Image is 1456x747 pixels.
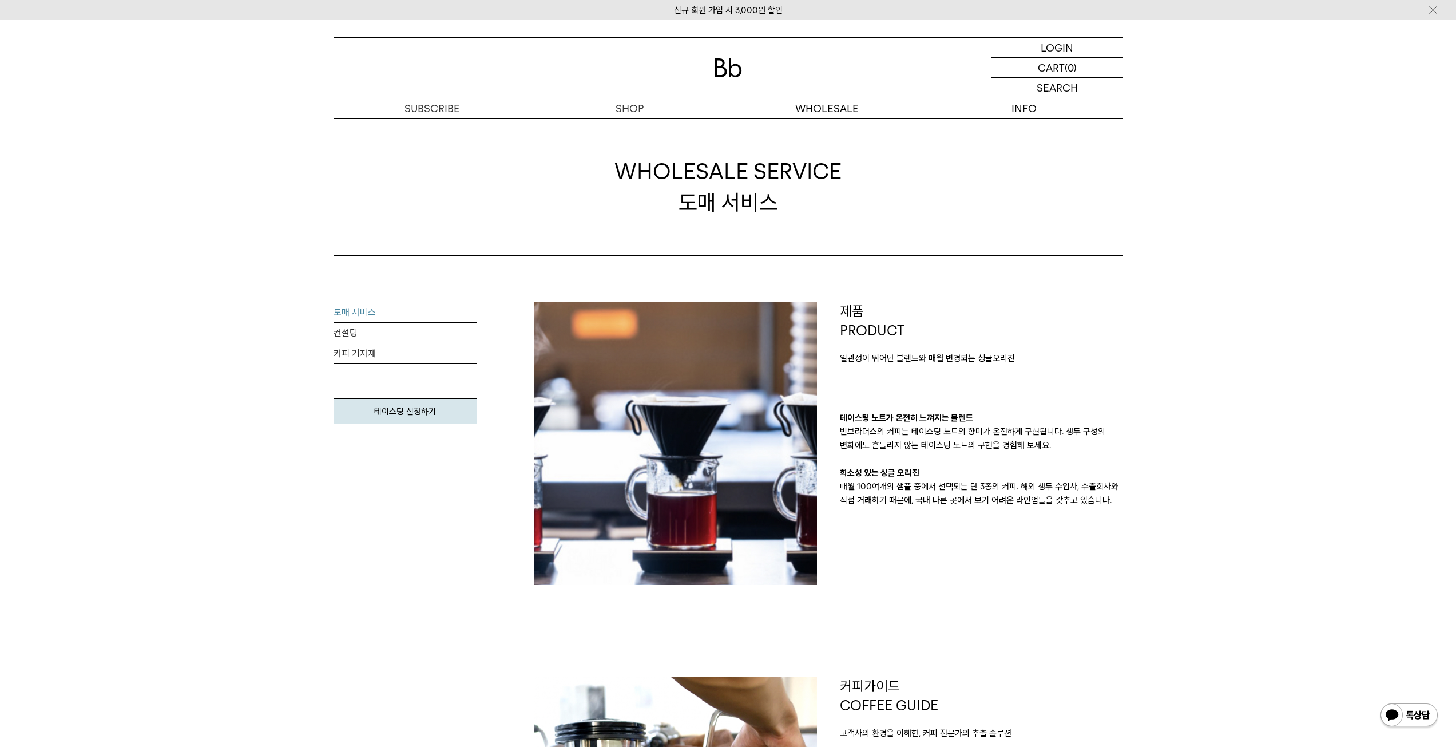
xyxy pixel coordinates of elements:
p: WHOLESALE [728,98,926,118]
a: 컨설팅 [334,323,477,343]
a: 커피 기자재 [334,343,477,364]
p: 매월 100여개의 샘플 중에서 선택되는 단 3종의 커피. 해외 생두 수입사, 수출회사와 직접 거래하기 때문에, 국내 다른 곳에서 보기 어려운 라인업들을 갖추고 있습니다. [840,480,1123,507]
p: 빈브라더스의 커피는 테이스팅 노트의 향미가 온전하게 구현됩니다. 생두 구성의 변화에도 흔들리지 않는 테이스팅 노트의 구현을 경험해 보세요. [840,425,1123,452]
a: CART (0) [991,58,1123,78]
p: 희소성 있는 싱글 오리진 [840,466,1123,480]
span: WHOLESALE SERVICE [614,156,842,187]
a: 도매 서비스 [334,302,477,323]
img: 카카오톡 채널 1:1 채팅 버튼 [1379,702,1439,730]
p: LOGIN [1041,38,1073,57]
a: 신규 회원 가입 시 3,000원 할인 [674,5,783,15]
p: 고객사의 환경을 이해한, 커피 전문가의 추출 솔루션 [840,726,1123,740]
p: INFO [926,98,1123,118]
p: SEARCH [1037,78,1078,98]
p: (0) [1065,58,1077,77]
p: 테이스팅 노트가 온전히 느껴지는 블렌드 [840,411,1123,425]
img: 로고 [715,58,742,77]
a: SUBSCRIBE [334,98,531,118]
p: 제품 PRODUCT [840,302,1123,340]
a: SHOP [531,98,728,118]
p: CART [1038,58,1065,77]
div: 도매 서비스 [614,156,842,217]
a: LOGIN [991,38,1123,58]
p: 일관성이 뛰어난 블렌드와 매월 변경되는 싱글오리진 [840,351,1123,365]
a: 테이스팅 신청하기 [334,398,477,424]
p: 커피가이드 COFFEE GUIDE [840,677,1123,715]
